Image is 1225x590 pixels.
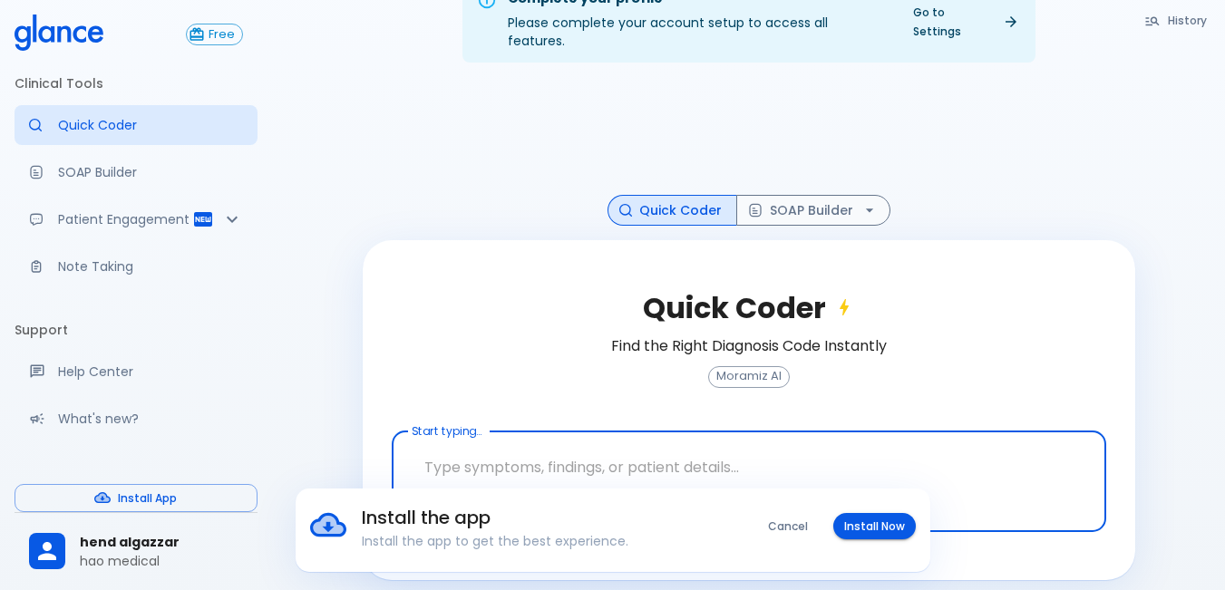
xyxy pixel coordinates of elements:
[201,28,242,42] span: Free
[611,334,887,359] h6: Find the Right Diagnosis Code Instantly
[58,363,243,381] p: Help Center
[757,513,819,539] button: Cancel
[15,152,258,192] a: Docugen: Compose a clinical documentation in seconds
[80,552,243,570] p: hao medical
[58,116,243,134] p: Quick Coder
[643,291,855,325] h2: Quick Coder
[15,105,258,145] a: Moramiz: Find ICD10AM codes instantly
[15,484,258,512] button: Install App
[15,399,258,439] div: Recent updates and feature releases
[15,308,258,352] li: Support
[15,352,258,392] a: Get help from our support team
[186,24,243,45] button: Free
[80,533,243,552] span: hend algazzar
[833,513,916,539] button: Install Now
[1135,7,1218,34] button: History
[58,163,243,181] p: SOAP Builder
[608,195,737,227] button: Quick Coder
[186,24,258,45] a: Click to view or change your subscription
[15,199,258,239] div: Patient Reports & Referrals
[58,210,192,228] p: Patient Engagement
[362,532,709,550] p: Install the app to get the best experience.
[362,503,709,532] h6: Install the app
[58,257,243,276] p: Note Taking
[15,460,258,504] li: Settings
[709,370,789,383] span: Moramiz AI
[15,520,258,583] div: hend algazzarhao medical
[58,410,243,428] p: What's new?
[15,247,258,286] a: Advanced note-taking
[736,195,890,227] button: SOAP Builder
[15,62,258,105] li: Clinical Tools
